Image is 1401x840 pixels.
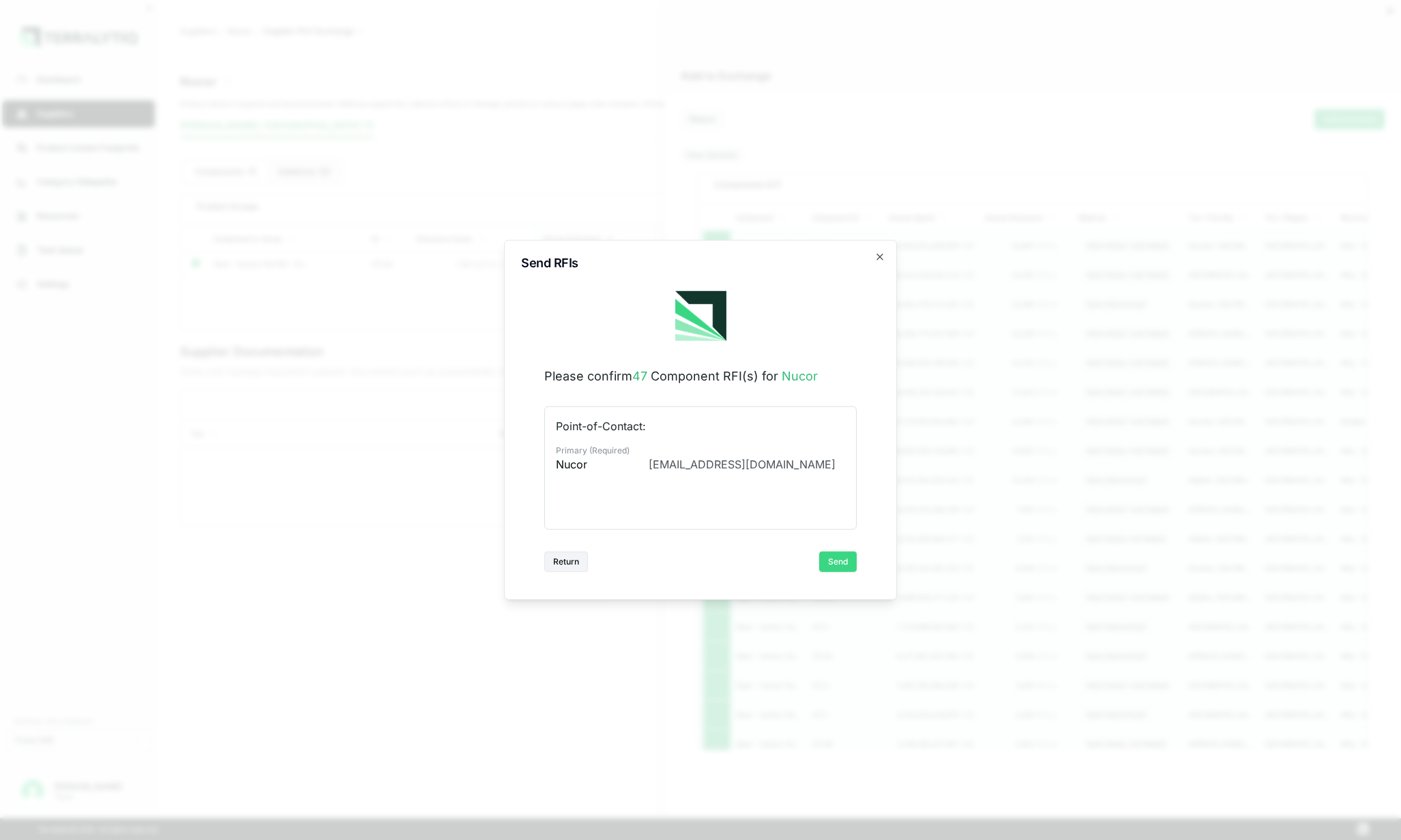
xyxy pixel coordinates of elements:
h2: Send RFIs [521,257,880,269]
div: [EMAIL_ADDRESS][DOMAIN_NAME] [649,456,845,472]
div: Nucor [556,456,643,472]
div: Primary (Required) [556,445,845,456]
span: 47 [632,369,647,383]
button: Close [544,552,588,572]
span: Nucor [782,369,818,383]
button: Send [819,552,857,572]
img: Logo [675,291,726,341]
div: Point-of-Contact: [556,418,845,434]
div: Please confirm Component RFI(s) for [544,368,857,385]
